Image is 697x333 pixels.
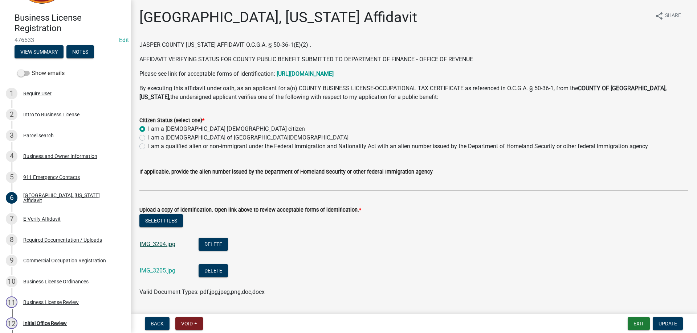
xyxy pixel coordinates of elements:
button: Void [175,317,203,330]
div: 3 [6,130,17,141]
div: 1 [6,88,17,99]
div: 6 [6,192,17,204]
label: If applicable, provide the alien number issued by the Department of Homeland Security or other fe... [139,170,433,175]
p: JASPER COUNTY [US_STATE] AFFIDAVIT O.C.G.A. § 50‐36‐1(E)(2) . [139,41,688,49]
a: Edit [119,37,129,43]
p: By executing this affidavit under oath, as an applicant for a(n) COUNTY BUSINESS LICENSE-OCCUPATI... [139,84,688,101]
div: 10 [6,276,17,287]
h1: [GEOGRAPHIC_DATA], [US_STATE] Affidavit [139,9,417,26]
h4: Business License Registration [15,13,125,34]
label: I am a qualified alien or non-immigrant under the Federal Immigration and Nationality Act with an... [148,142,648,151]
button: shareShare [649,9,687,23]
span: Share [665,12,681,20]
button: Exit [628,317,650,330]
button: Notes [66,45,94,58]
label: Citizen Status (select one) [139,118,204,123]
button: Delete [199,238,228,251]
label: Show emails [17,69,65,78]
div: [GEOGRAPHIC_DATA], [US_STATE] Affidavit [23,193,119,203]
span: Valid Document Types: pdf,jpg,jpeg,png,doc,docx [139,288,265,295]
div: 5 [6,171,17,183]
span: 476533 [15,37,116,43]
span: Update [659,321,677,326]
wm-modal-confirm: Summary [15,49,64,55]
div: E-Verify Affidavit [23,216,61,221]
button: Update [653,317,683,330]
div: Business License Review [23,300,79,305]
label: Upload a copy of identification. Open link above to review acceptable forms of identification. [139,208,361,213]
div: Intro to Business License [23,112,80,117]
div: 7 [6,213,17,225]
label: I am a [DEMOGRAPHIC_DATA] of [GEOGRAPHIC_DATA][DEMOGRAPHIC_DATA] [148,133,348,142]
div: Initial Office Review [23,321,67,326]
button: Delete [199,264,228,277]
div: 11 [6,296,17,308]
span: Void [181,321,193,326]
wm-modal-confirm: Notes [66,49,94,55]
p: Please see link for acceptable forms of identification: [139,70,688,78]
div: 8 [6,234,17,246]
div: 911 Emergency Contacts [23,175,80,180]
div: Parcel search [23,133,54,138]
div: Business License Ordinances [23,279,89,284]
div: Commercial Occupation Registration [23,258,106,263]
wm-modal-confirm: Delete Document [199,241,228,248]
a: IMG_3205.jpg [140,267,175,274]
div: 9 [6,255,17,266]
p: AFFIDAVIT VERIFYING STATUS FOR COUNTY PUBLIC BENEFIT SUBMITTED TO DEPARTMENT OF FINANCE ‐ OFFICE ... [139,55,688,64]
div: 12 [6,317,17,329]
a: IMG_3204.jpg [140,241,175,247]
wm-modal-confirm: Edit Application Number [119,37,129,43]
div: Require User [23,91,52,96]
wm-modal-confirm: Delete Document [199,268,228,275]
div: 2 [6,109,17,120]
div: Business and Owner Information [23,154,97,159]
button: Select files [139,214,183,227]
button: View Summary [15,45,64,58]
a: [URL][DOMAIN_NAME] [277,70,334,77]
i: share [655,12,664,20]
span: Back [151,321,164,326]
div: Required Documentation / Uploads [23,237,102,242]
button: Back [145,317,170,330]
div: 4 [6,150,17,162]
label: I am a [DEMOGRAPHIC_DATA] [DEMOGRAPHIC_DATA] citizen [148,125,305,133]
